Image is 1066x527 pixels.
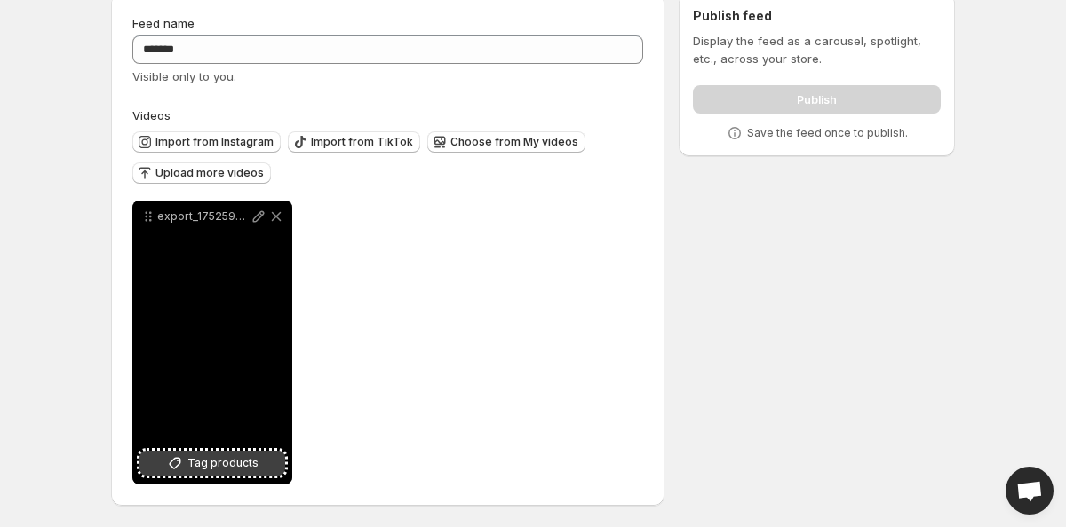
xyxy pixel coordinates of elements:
[132,201,292,484] div: export_1752597686398Tag products
[155,135,274,149] span: Import from Instagram
[155,166,264,180] span: Upload more videos
[288,131,420,153] button: Import from TikTok
[693,7,941,25] h2: Publish feed
[747,126,908,140] p: Save the feed once to publish.
[450,135,578,149] span: Choose from My videos
[187,454,259,472] span: Tag products
[132,69,236,83] span: Visible only to you.
[311,135,413,149] span: Import from TikTok
[132,16,195,30] span: Feed name
[132,108,171,122] span: Videos
[693,32,941,67] p: Display the feed as a carousel, spotlight, etc., across your store.
[157,209,250,224] p: export_1752597686398
[132,131,281,153] button: Import from Instagram
[132,162,271,184] button: Upload more videos
[1006,467,1054,515] a: Open chat
[139,451,285,476] button: Tag products
[427,131,585,153] button: Choose from My videos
